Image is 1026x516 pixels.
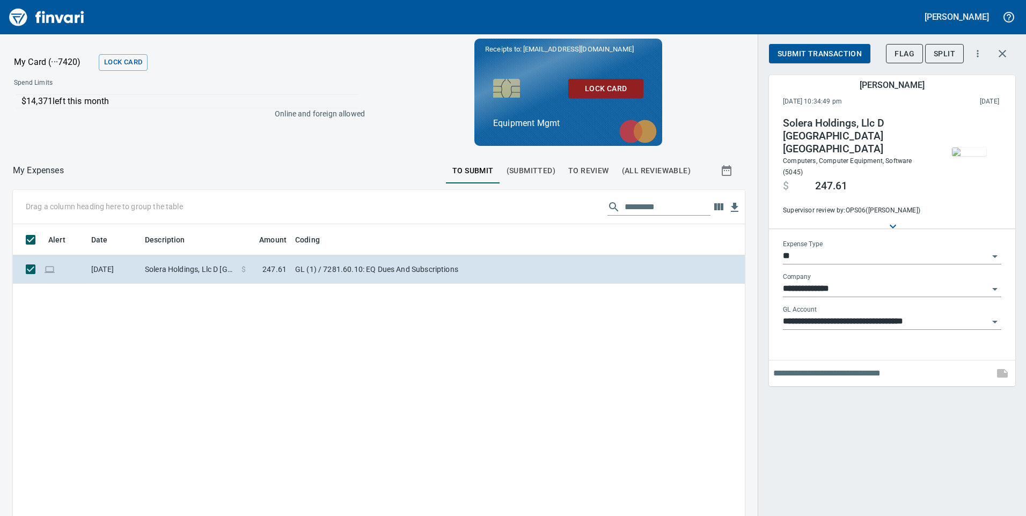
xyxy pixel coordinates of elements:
[259,233,287,246] span: Amount
[568,164,609,178] span: To Review
[727,200,743,216] button: Download table
[934,47,955,61] span: Split
[485,44,651,55] p: Receipts to:
[783,97,911,107] span: [DATE] 10:34:49 pm
[14,56,94,69] p: My Card (···7420)
[145,233,199,246] span: Description
[990,41,1015,67] button: Close transaction
[783,306,817,313] label: GL Account
[245,233,287,246] span: Amount
[577,82,635,95] span: Lock Card
[493,117,643,130] p: Equipment Mgmt
[48,233,65,246] span: Alert
[91,233,108,246] span: Date
[507,164,555,178] span: (Submitted)
[13,164,64,177] nav: breadcrumb
[622,164,691,178] span: (All Reviewable)
[783,180,789,193] span: $
[886,44,923,64] button: Flag
[295,233,334,246] span: Coding
[860,79,924,91] h5: [PERSON_NAME]
[895,47,914,61] span: Flag
[291,255,559,284] td: GL (1) / 7281.60.10: EQ Dues And Subscriptions
[783,117,929,156] h4: Solera Holdings, Llc D [GEOGRAPHIC_DATA] [GEOGRAPHIC_DATA]
[5,108,365,119] p: Online and foreign allowed
[99,54,148,71] button: Lock Card
[783,157,912,176] span: Computers, Computer Equipment, Software (5045)
[262,264,287,275] span: 247.61
[815,180,847,193] span: 247.61
[710,158,745,183] button: Show transactions within a particular date range
[48,233,79,246] span: Alert
[614,114,662,149] img: mastercard.svg
[987,282,1002,297] button: Open
[141,255,237,284] td: Solera Holdings, Llc D [GEOGRAPHIC_DATA] [GEOGRAPHIC_DATA]
[925,11,989,23] h5: [PERSON_NAME]
[568,79,643,99] button: Lock Card
[783,241,823,247] label: Expense Type
[26,201,183,212] p: Drag a column heading here to group the table
[783,205,929,216] span: Supervisor review by: OPS06 ([PERSON_NAME])
[990,360,1015,386] span: This records your note into the expense
[145,233,185,246] span: Description
[778,47,862,61] span: Submit Transaction
[452,164,494,178] span: To Submit
[987,314,1002,329] button: Open
[911,97,999,107] span: This charge was settled by the merchant and appears on the 2025/09/20 statement.
[104,56,142,69] span: Lock Card
[922,9,992,25] button: [PERSON_NAME]
[783,274,811,280] label: Company
[710,199,727,215] button: Choose columns to display
[987,249,1002,264] button: Open
[925,44,964,64] button: Split
[769,44,870,64] button: Submit Transaction
[14,78,208,89] span: Spend Limits
[295,233,320,246] span: Coding
[21,95,358,108] p: $14,371 left this month
[44,266,55,272] span: Online transaction
[241,264,246,275] span: $
[522,44,635,54] span: [EMAIL_ADDRESS][DOMAIN_NAME]
[87,255,141,284] td: [DATE]
[6,4,87,30] img: Finvari
[966,42,990,65] button: More
[13,164,64,177] p: My Expenses
[91,233,122,246] span: Date
[952,148,986,156] img: receipts%2Ftapani%2F2025-09-26%2FxECjGhfBFHNS5rlr7UU756Ym4WW2__yjKIcbhxnaiKRM0ZuyXX.jpg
